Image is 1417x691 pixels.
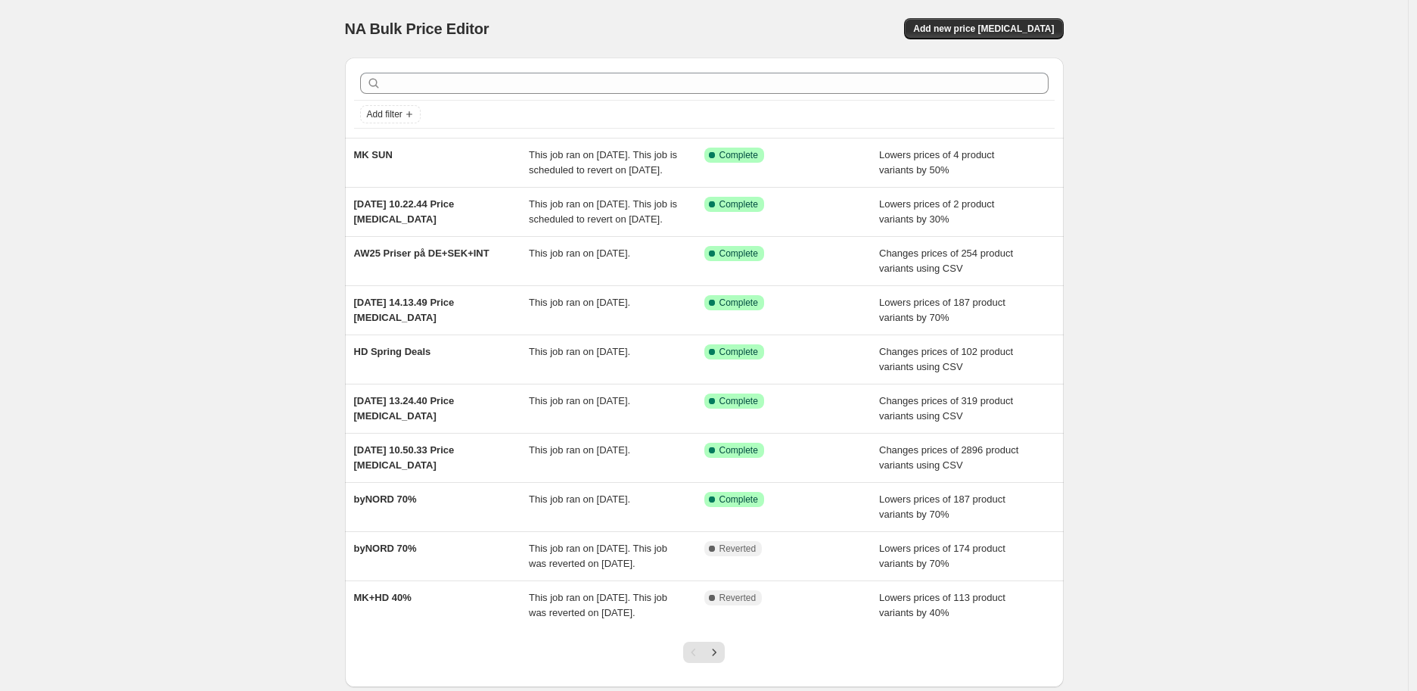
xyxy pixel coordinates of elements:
span: Changes prices of 102 product variants using CSV [879,346,1013,372]
span: This job ran on [DATE]. [529,395,630,406]
button: Next [704,642,725,663]
span: [DATE] 10.50.33 Price [MEDICAL_DATA] [354,444,455,471]
span: [DATE] 14.13.49 Price [MEDICAL_DATA] [354,297,455,323]
span: This job ran on [DATE]. [529,346,630,357]
span: Lowers prices of 2 product variants by 30% [879,198,994,225]
span: AW25 Priser på DE+SEK+INT [354,247,489,259]
span: Changes prices of 319 product variants using CSV [879,395,1013,422]
span: Complete [719,247,758,260]
span: Complete [719,395,758,407]
button: Add filter [360,105,421,123]
span: This job ran on [DATE]. This job was reverted on [DATE]. [529,543,667,569]
span: This job ran on [DATE]. This job is scheduled to revert on [DATE]. [529,198,677,225]
span: Lowers prices of 174 product variants by 70% [879,543,1005,569]
span: Reverted [719,592,757,604]
nav: Pagination [683,642,725,663]
span: NA Bulk Price Editor [345,20,489,37]
span: byNORD 70% [354,543,417,554]
button: Add new price [MEDICAL_DATA] [904,18,1063,39]
span: Lowers prices of 187 product variants by 70% [879,493,1005,520]
span: Complete [719,346,758,358]
span: Lowers prices of 113 product variants by 40% [879,592,1005,618]
span: Complete [719,444,758,456]
span: Complete [719,493,758,506]
span: Lowers prices of 187 product variants by 70% [879,297,1005,323]
span: This job ran on [DATE]. [529,493,630,505]
span: Complete [719,149,758,161]
span: MK SUN [354,149,393,160]
span: Changes prices of 2896 product variants using CSV [879,444,1018,471]
span: [DATE] 10.22.44 Price [MEDICAL_DATA] [354,198,455,225]
span: HD Spring Deals [354,346,431,357]
span: Complete [719,198,758,210]
span: This job ran on [DATE]. [529,444,630,456]
span: This job ran on [DATE]. [529,247,630,259]
span: Lowers prices of 4 product variants by 50% [879,149,994,176]
span: MK+HD 40% [354,592,412,603]
span: Complete [719,297,758,309]
span: This job ran on [DATE]. This job is scheduled to revert on [DATE]. [529,149,677,176]
span: [DATE] 13.24.40 Price [MEDICAL_DATA] [354,395,455,422]
span: Changes prices of 254 product variants using CSV [879,247,1013,274]
span: Add new price [MEDICAL_DATA] [913,23,1054,35]
span: This job ran on [DATE]. [529,297,630,308]
span: This job ran on [DATE]. This job was reverted on [DATE]. [529,592,667,618]
span: byNORD 70% [354,493,417,505]
span: Add filter [367,108,402,120]
span: Reverted [719,543,757,555]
